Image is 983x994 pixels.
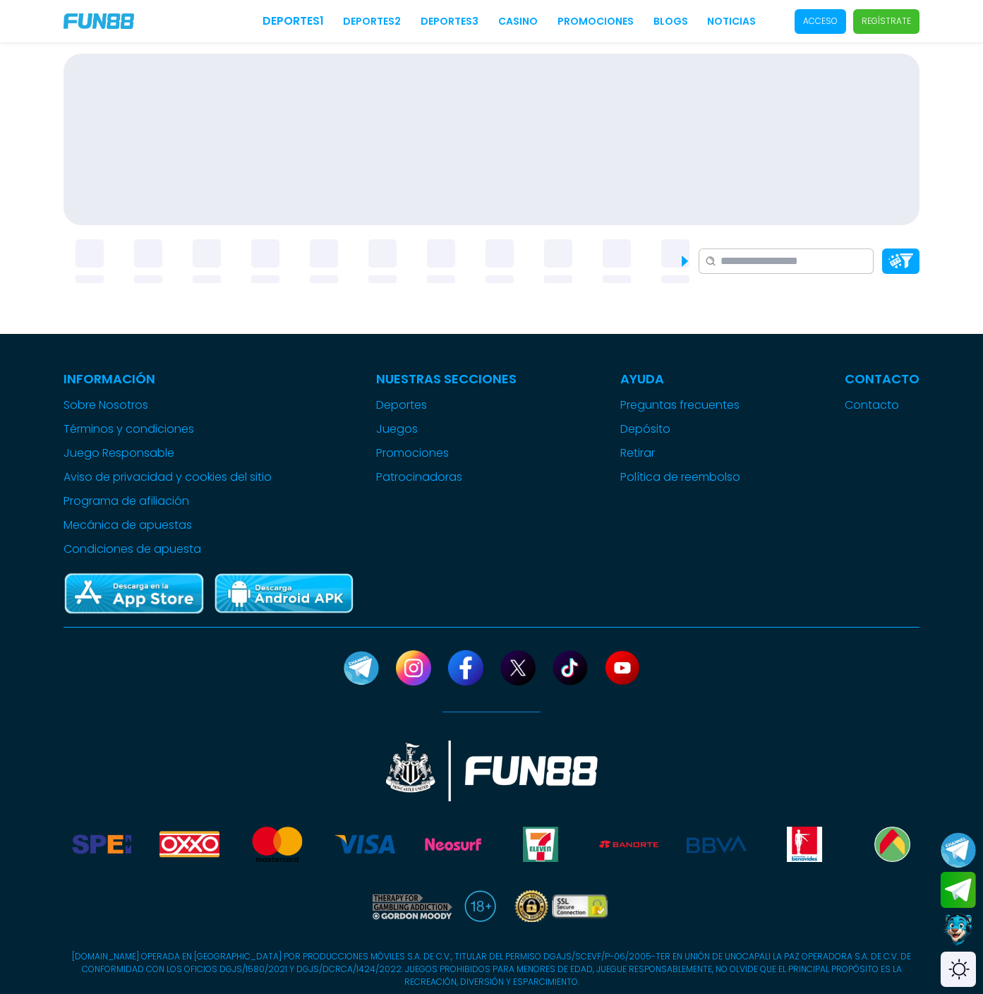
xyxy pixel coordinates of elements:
[620,397,740,414] a: Preguntas frecuentes
[620,469,740,486] a: Política de reembolso
[376,421,418,438] button: Juegos
[557,14,634,29] a: Promociones
[64,541,272,558] a: Condiciones de apuesta
[707,14,756,29] a: NOTICIAS
[421,14,478,29] a: Deportes3
[941,911,976,948] button: Contact customer service
[510,890,613,922] img: SSL
[248,827,307,862] img: Mastercard
[862,15,911,28] p: Regístrate
[620,369,740,388] p: Ayuda
[498,14,538,29] a: CASINO
[653,14,688,29] a: BLOGS
[386,741,598,801] img: New Castle
[888,253,913,268] img: Platform Filter
[941,952,976,987] div: Switch theme
[370,890,452,922] img: therapy for gaming addiction gordon moody
[845,369,919,388] p: Contacto
[376,445,517,462] a: Promociones
[64,397,272,414] a: Sobre Nosotros
[64,517,272,534] a: Mecánica de apuestas
[687,827,746,862] img: BBVA
[335,827,394,862] img: Visa
[941,832,976,868] button: Join telegram channel
[376,397,517,414] a: Deportes
[64,369,272,388] p: Información
[376,469,517,486] a: Patrocinadoras
[803,15,838,28] p: Acceso
[64,445,272,462] a: Juego Responsable
[64,572,205,616] img: App Store
[464,890,496,922] img: 18 plus
[213,572,354,616] img: Play Store
[159,827,219,862] img: Oxxo
[620,445,740,462] a: Retirar
[64,950,919,988] p: [DOMAIN_NAME] OPERADA EN [GEOGRAPHIC_DATA] POR PRODUCCIONES MÓVILES S.A. DE C.V., TITULAR DEL PER...
[72,827,131,862] img: Spei
[370,890,452,922] a: Read more about Gambling Therapy
[64,13,134,29] img: Company Logo
[941,872,976,909] button: Join telegram
[423,827,483,862] img: Neosurf
[599,827,658,862] img: Banorte
[64,493,272,510] a: Programa de afiliación
[376,369,517,388] p: Nuestras Secciones
[862,827,922,862] img: Bodegaaurrera
[343,14,401,29] a: Deportes2
[511,827,570,862] img: Seven Eleven
[64,421,272,438] a: Términos y condiciones
[64,469,272,486] a: Aviso de privacidad y cookies del sitio
[620,421,740,438] a: Depósito
[775,827,834,862] img: Benavides
[845,397,919,414] a: Contacto
[263,13,324,30] a: Deportes1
